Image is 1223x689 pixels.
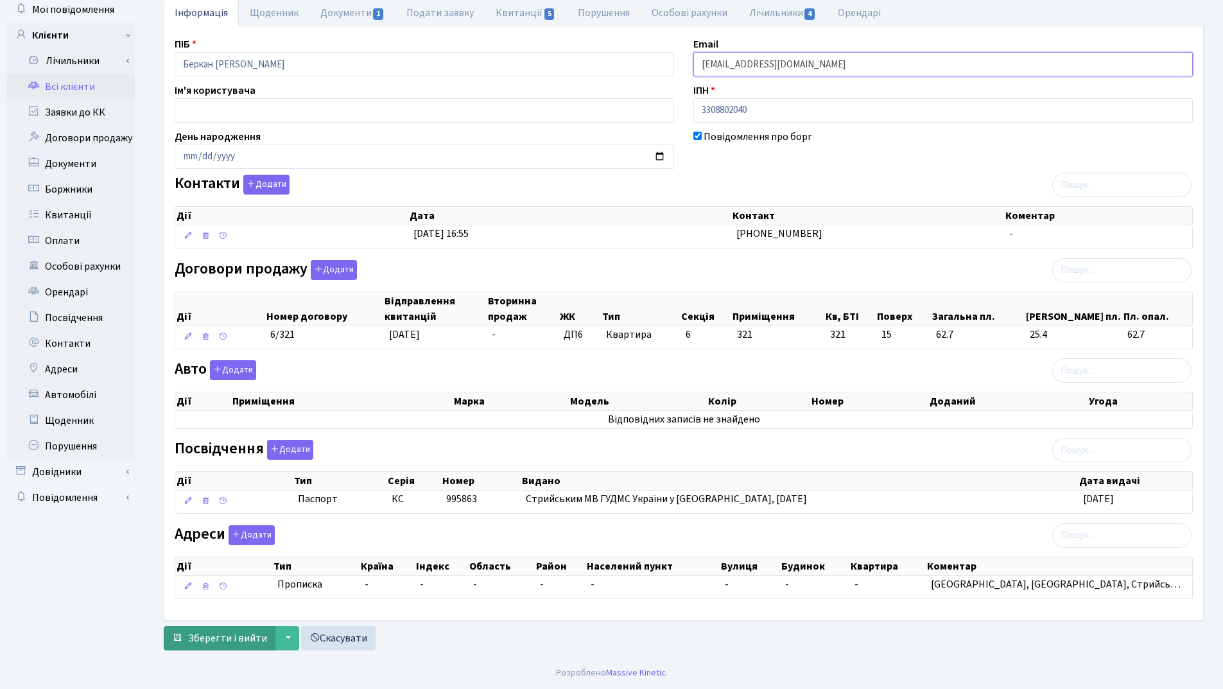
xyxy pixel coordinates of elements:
[446,492,477,506] span: 995863
[272,557,360,575] th: Тип
[311,260,357,280] button: Договори продажу
[229,525,275,545] button: Адреси
[737,327,752,342] span: 321
[928,392,1088,410] th: Доданий
[6,433,135,459] a: Порушення
[267,440,313,460] button: Посвідчення
[1009,227,1013,241] span: -
[1052,258,1192,283] input: Пошук...
[420,577,424,591] span: -
[413,227,469,241] span: [DATE] 16:55
[188,631,267,645] span: Зберегти і вийти
[32,3,114,17] span: Мої повідомлення
[6,331,135,356] a: Контакти
[175,440,313,460] label: Посвідчення
[293,472,386,490] th: Тип
[453,392,569,410] th: Марка
[824,292,876,326] th: Кв, БТІ
[210,360,256,380] button: Авто
[277,577,322,592] span: Прописка
[559,292,601,326] th: ЖК
[6,356,135,382] a: Адреси
[6,151,135,177] a: Документи
[704,129,812,144] label: Повідомлення про борг
[175,37,196,52] label: ПІБ
[15,48,135,74] a: Лічильники
[6,485,135,510] a: Повідомлення
[854,577,858,591] span: -
[175,83,256,98] label: Ім'я користувача
[931,292,1025,326] th: Загальна пл.
[707,392,810,410] th: Колір
[225,523,275,545] a: Додати
[606,327,675,342] span: Квартира
[591,577,594,591] span: -
[830,327,871,342] span: 321
[601,292,680,326] th: Тип
[487,292,559,326] th: Вторинна продаж
[1030,327,1117,342] span: 25.4
[264,438,313,460] a: Додати
[1052,358,1192,383] input: Пошук...
[849,557,926,575] th: Квартира
[207,358,256,381] a: Додати
[931,577,1181,591] span: [GEOGRAPHIC_DATA], [GEOGRAPHIC_DATA], Стрийсь…
[606,666,666,679] a: Massive Kinetic
[175,175,290,195] label: Контакти
[1088,392,1192,410] th: Угода
[540,577,544,591] span: -
[686,327,691,342] span: 6
[926,557,1192,575] th: Коментар
[736,227,822,241] span: [PHONE_NUMBER]
[535,557,585,575] th: Район
[243,175,290,195] button: Контакти
[720,557,780,575] th: Вулиця
[544,8,555,20] span: 5
[585,557,720,575] th: Населений пункт
[408,207,731,225] th: Дата
[492,327,496,342] span: -
[231,392,453,410] th: Приміщення
[881,327,926,342] span: 15
[270,327,295,342] span: 6/321
[1083,492,1114,506] span: [DATE]
[6,100,135,125] a: Заявки до КК
[360,557,415,575] th: Країна
[373,8,383,20] span: 1
[415,557,468,575] th: Індекс
[175,260,357,280] label: Договори продажу
[175,525,275,545] label: Адреси
[6,177,135,202] a: Боржники
[1025,292,1122,326] th: [PERSON_NAME] пл.
[298,492,381,507] span: Паспорт
[1052,173,1192,197] input: Пошук...
[1122,292,1192,326] th: Пл. опал.
[392,492,404,506] span: КС
[308,257,357,280] a: Додати
[473,577,477,591] span: -
[521,472,1078,490] th: Видано
[175,392,231,410] th: Дії
[780,557,849,575] th: Будинок
[365,577,410,592] span: -
[1127,327,1187,342] span: 62.7
[693,37,718,52] label: Email
[383,292,487,326] th: Відправлення квитанцій
[804,8,815,20] span: 4
[6,408,135,433] a: Щоденник
[731,207,1004,225] th: Контакт
[936,327,1019,342] span: 62.7
[785,577,789,591] span: -
[175,557,272,575] th: Дії
[680,292,731,326] th: Секція
[175,411,1192,428] td: Відповідних записів не знайдено
[6,22,135,48] a: Клієнти
[556,666,668,680] div: Розроблено .
[389,327,420,342] span: [DATE]
[725,577,729,591] span: -
[1052,438,1192,462] input: Пошук...
[6,382,135,408] a: Автомобілі
[6,228,135,254] a: Оплати
[526,492,807,506] span: Стрийським МВ ГУДМС України у [GEOGRAPHIC_DATA], [DATE]
[164,626,275,650] button: Зберегти і вийти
